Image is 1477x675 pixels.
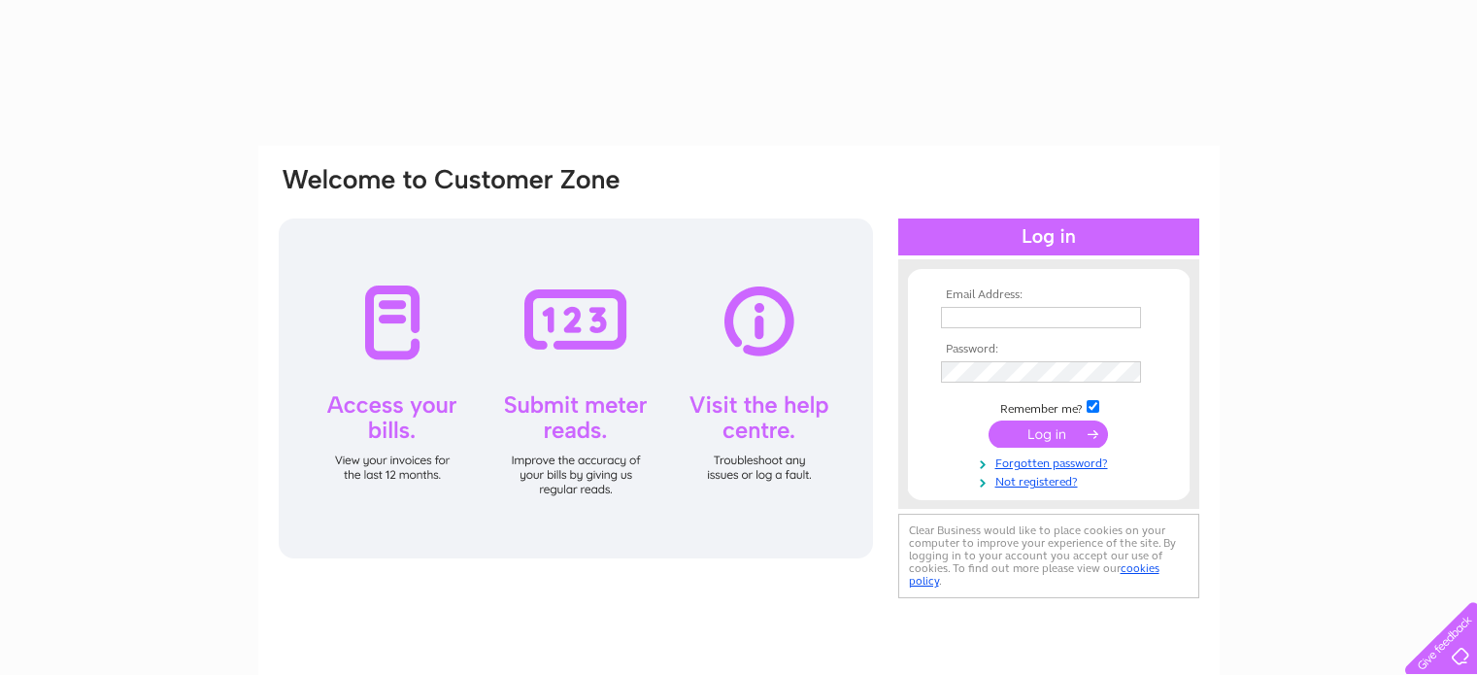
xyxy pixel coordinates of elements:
th: Password: [936,343,1161,356]
a: Not registered? [941,471,1161,489]
th: Email Address: [936,288,1161,302]
td: Remember me? [936,397,1161,417]
a: cookies policy [909,561,1159,588]
a: Forgotten password? [941,453,1161,471]
div: Clear Business would like to place cookies on your computer to improve your experience of the sit... [898,514,1199,598]
input: Submit [989,421,1108,448]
